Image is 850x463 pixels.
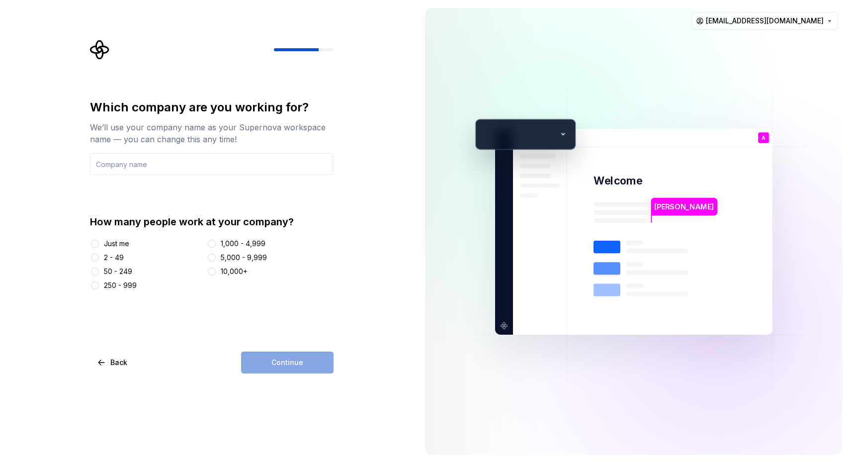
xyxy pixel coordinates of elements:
p: A [761,135,765,140]
input: Company name [90,153,334,175]
div: We’ll use your company name as your Supernova workspace name — you can change this any time! [90,121,334,145]
p: [PERSON_NAME] [654,201,714,212]
div: 50 - 249 [104,267,132,277]
button: Back [90,352,136,373]
div: 10,000+ [221,267,248,277]
div: 5,000 - 9,999 [221,253,267,263]
span: Back [110,358,127,368]
div: 2 - 49 [104,253,124,263]
div: Which company are you working for? [90,99,334,115]
div: How many people work at your company? [90,215,334,229]
div: 250 - 999 [104,280,137,290]
span: [EMAIL_ADDRESS][DOMAIN_NAME] [706,16,824,26]
div: 1,000 - 4,999 [221,239,265,249]
svg: Supernova Logo [90,40,110,60]
button: [EMAIL_ADDRESS][DOMAIN_NAME] [691,12,838,30]
p: Welcome [594,174,642,188]
div: Just me [104,239,129,249]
